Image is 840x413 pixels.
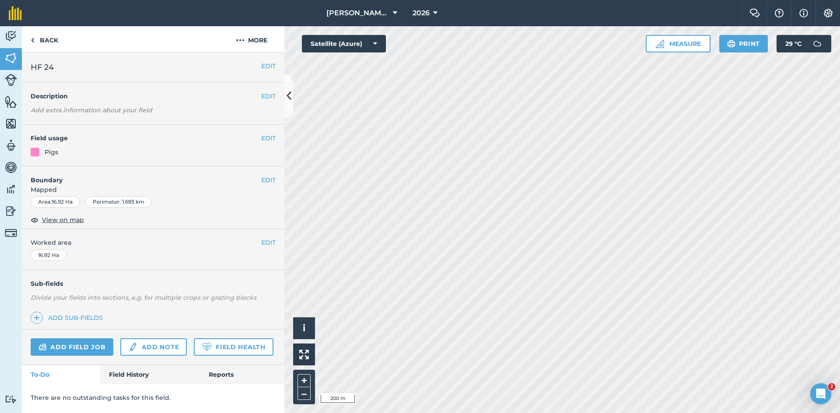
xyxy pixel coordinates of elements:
[299,350,309,359] img: Four arrows, one pointing top left, one top right, one bottom right and the last bottom left
[31,294,256,302] em: Divide your fields into sections, e.g. for multiple crops or grazing blocks
[413,8,430,18] span: 2026
[31,106,152,114] em: Add extra information about your field
[261,61,276,71] button: EDIT
[45,147,58,157] div: Pigs
[85,196,152,208] div: Perimeter : 1.693 km
[5,205,17,218] img: svg+xml;base64,PD94bWwgdmVyc2lvbj0iMS4wIiBlbmNvZGluZz0idXRmLTgiPz4KPCEtLSBHZW5lcmF0b3I6IEFkb2JlIE...
[5,139,17,152] img: svg+xml;base64,PD94bWwgdmVyc2lvbj0iMS4wIiBlbmNvZGluZz0idXRmLTgiPz4KPCEtLSBHZW5lcmF0b3I6IEFkb2JlIE...
[5,183,17,196] img: svg+xml;base64,PD94bWwgdmVyc2lvbj0iMS4wIiBlbmNvZGluZz0idXRmLTgiPz4KPCEtLSBHZW5lcmF0b3I6IEFkb2JlIE...
[120,338,187,356] a: Add note
[777,35,831,52] button: 29 °C
[5,227,17,239] img: svg+xml;base64,PD94bWwgdmVyc2lvbj0iMS4wIiBlbmNvZGluZz0idXRmLTgiPz4KPCEtLSBHZW5lcmF0b3I6IEFkb2JlIE...
[749,9,760,17] img: Two speech bubbles overlapping with the left bubble in the forefront
[719,35,768,52] button: Print
[261,238,276,247] button: EDIT
[5,52,17,65] img: svg+xml;base64,PHN2ZyB4bWxucz0iaHR0cDovL3d3dy53My5vcmcvMjAwMC9zdmciIHdpZHRoPSI1NiIgaGVpZ2h0PSI2MC...
[31,196,80,208] div: Area : 16.92 Ha
[31,61,54,73] span: HF 24
[785,35,801,52] span: 29 ° C
[31,312,106,324] a: Add sub-fields
[31,393,276,403] p: There are no outstanding tasks for this field.
[297,374,311,387] button: +
[5,117,17,130] img: svg+xml;base64,PHN2ZyB4bWxucz0iaHR0cDovL3d3dy53My5vcmcvMjAwMC9zdmciIHdpZHRoPSI1NiIgaGVpZ2h0PSI2MC...
[799,8,808,18] img: svg+xml;base64,PHN2ZyB4bWxucz0iaHR0cDovL3d3dy53My5vcmcvMjAwMC9zdmciIHdpZHRoPSIxNyIgaGVpZ2h0PSIxNy...
[194,338,273,356] a: Field Health
[31,91,276,101] h4: Description
[823,9,833,17] img: A cog icon
[100,365,199,384] a: Field History
[302,35,386,52] button: Satellite (Azure)
[31,338,113,356] a: Add field job
[5,30,17,43] img: svg+xml;base64,PD94bWwgdmVyc2lvbj0iMS4wIiBlbmNvZGluZz0idXRmLTgiPz4KPCEtLSBHZW5lcmF0b3I6IEFkb2JlIE...
[655,39,664,48] img: Ruler icon
[22,185,284,194] span: Mapped
[31,215,84,225] button: View on map
[236,35,245,45] img: svg+xml;base64,PHN2ZyB4bWxucz0iaHR0cDovL3d3dy53My5vcmcvMjAwMC9zdmciIHdpZHRoPSIyMCIgaGVpZ2h0PSIyNC...
[5,95,17,108] img: svg+xml;base64,PHN2ZyB4bWxucz0iaHR0cDovL3d3dy53My5vcmcvMjAwMC9zdmciIHdpZHRoPSI1NiIgaGVpZ2h0PSI2MC...
[219,26,284,52] button: More
[326,8,389,18] span: [PERSON_NAME] Ltd.
[5,161,17,174] img: svg+xml;base64,PD94bWwgdmVyc2lvbj0iMS4wIiBlbmNvZGluZz0idXRmLTgiPz4KPCEtLSBHZW5lcmF0b3I6IEFkb2JlIE...
[42,215,84,225] span: View on map
[31,250,66,261] div: 16.92 Ha
[828,383,835,390] span: 2
[128,342,138,352] img: svg+xml;base64,PD94bWwgdmVyc2lvbj0iMS4wIiBlbmNvZGluZz0idXRmLTgiPz4KPCEtLSBHZW5lcmF0b3I6IEFkb2JlIE...
[261,175,276,185] button: EDIT
[261,133,276,143] button: EDIT
[22,279,284,288] h4: Sub-fields
[297,387,311,400] button: –
[31,35,35,45] img: svg+xml;base64,PHN2ZyB4bWxucz0iaHR0cDovL3d3dy53My5vcmcvMjAwMC9zdmciIHdpZHRoPSI5IiBoZWlnaHQ9IjI0Ii...
[808,35,826,52] img: svg+xml;base64,PD94bWwgdmVyc2lvbj0iMS4wIiBlbmNvZGluZz0idXRmLTgiPz4KPCEtLSBHZW5lcmF0b3I6IEFkb2JlIE...
[9,6,22,20] img: fieldmargin Logo
[22,26,67,52] a: Back
[261,91,276,101] button: EDIT
[22,167,261,185] h4: Boundary
[646,35,710,52] button: Measure
[31,215,38,225] img: svg+xml;base64,PHN2ZyB4bWxucz0iaHR0cDovL3d3dy53My5vcmcvMjAwMC9zdmciIHdpZHRoPSIxOCIgaGVpZ2h0PSIyNC...
[774,9,784,17] img: A question mark icon
[34,312,40,323] img: svg+xml;base64,PHN2ZyB4bWxucz0iaHR0cDovL3d3dy53My5vcmcvMjAwMC9zdmciIHdpZHRoPSIxNCIgaGVpZ2h0PSIyNC...
[810,383,831,404] iframe: Intercom live chat
[200,365,284,384] a: Reports
[303,323,305,333] span: i
[293,317,315,339] button: i
[31,133,261,143] h4: Field usage
[727,38,735,49] img: svg+xml;base64,PHN2ZyB4bWxucz0iaHR0cDovL3d3dy53My5vcmcvMjAwMC9zdmciIHdpZHRoPSIxOSIgaGVpZ2h0PSIyNC...
[5,395,17,403] img: svg+xml;base64,PD94bWwgdmVyc2lvbj0iMS4wIiBlbmNvZGluZz0idXRmLTgiPz4KPCEtLSBHZW5lcmF0b3I6IEFkb2JlIE...
[38,342,47,352] img: svg+xml;base64,PD94bWwgdmVyc2lvbj0iMS4wIiBlbmNvZGluZz0idXRmLTgiPz4KPCEtLSBHZW5lcmF0b3I6IEFkb2JlIE...
[5,74,17,86] img: svg+xml;base64,PD94bWwgdmVyc2lvbj0iMS4wIiBlbmNvZGluZz0idXRmLTgiPz4KPCEtLSBHZW5lcmF0b3I6IEFkb2JlIE...
[22,365,100,384] a: To-Do
[31,238,276,247] span: Worked area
